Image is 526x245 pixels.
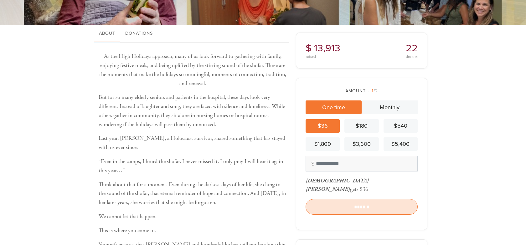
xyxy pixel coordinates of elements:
[360,186,368,193] div: $36
[99,93,286,129] p: But for so many elderly seniors and patients in the hospital, these days look very different. Ins...
[306,54,360,59] div: raised
[314,42,340,54] span: 13,913
[94,25,120,43] a: About
[99,52,286,88] p: As the High Holidays approach, many of us look forward to gathering with family, enjoying festive...
[344,119,379,133] a: $180
[384,119,418,133] a: $540
[306,177,369,193] span: [DEMOGRAPHIC_DATA][PERSON_NAME]
[368,88,378,94] span: /2
[306,137,340,151] a: $1,800
[308,140,337,148] div: $1,800
[99,212,286,221] p: We cannot let that happen.
[347,140,376,148] div: $3,600
[364,54,418,59] div: donors
[99,157,286,175] p: “Even in the camps, I heard the shofar. I never missed it. I only pray I will hear it again this ...
[306,100,362,114] a: One-time
[99,226,286,235] p: This is where you come in.
[386,140,415,148] div: $5,400
[306,42,312,54] span: $
[372,88,374,94] span: 1
[306,88,418,94] div: Amount
[120,25,158,43] a: Donations
[344,137,379,151] a: $3,600
[364,42,418,54] h2: 22
[99,180,286,207] p: Think about that for a moment. Even during the darkest days of her life, she clung to the sound o...
[99,134,286,152] p: Last year, [PERSON_NAME], a Holocaust survivor, shared something that has stayed with us ever since:
[347,122,376,130] div: $180
[384,137,418,151] a: $5,400
[306,119,340,133] a: $36
[362,100,418,114] a: Monthly
[386,122,415,130] div: $540
[306,177,369,193] div: gets
[308,122,337,130] div: $36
